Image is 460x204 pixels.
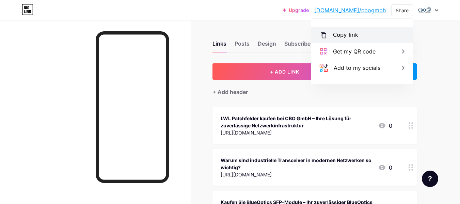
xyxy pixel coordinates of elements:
[334,64,380,72] div: Add to my socials
[258,40,276,52] div: Design
[396,7,409,14] div: Share
[333,47,376,56] div: Get my QR code
[314,6,386,14] a: [DOMAIN_NAME]/cbogmbh
[221,129,372,136] div: [URL][DOMAIN_NAME]
[212,63,357,80] button: + ADD LINK
[221,115,372,129] div: LWL Patchfelder kaufen bei CBO GmbH – Ihre Lösung für zuverlässige Netzwerkinfrastruktur
[418,4,431,17] img: CBO Connecting technology
[212,88,248,96] div: + Add header
[283,7,309,13] a: Upgrade
[221,157,372,171] div: Warum sind industrielle Transceiver in modernen Netzwerken so wichtig?
[212,40,226,52] div: Links
[333,31,358,39] div: Copy link
[221,171,372,178] div: [URL][DOMAIN_NAME]
[378,122,392,130] div: 0
[235,40,250,52] div: Posts
[270,69,299,75] span: + ADD LINK
[378,163,392,172] div: 0
[284,40,325,52] div: Subscribers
